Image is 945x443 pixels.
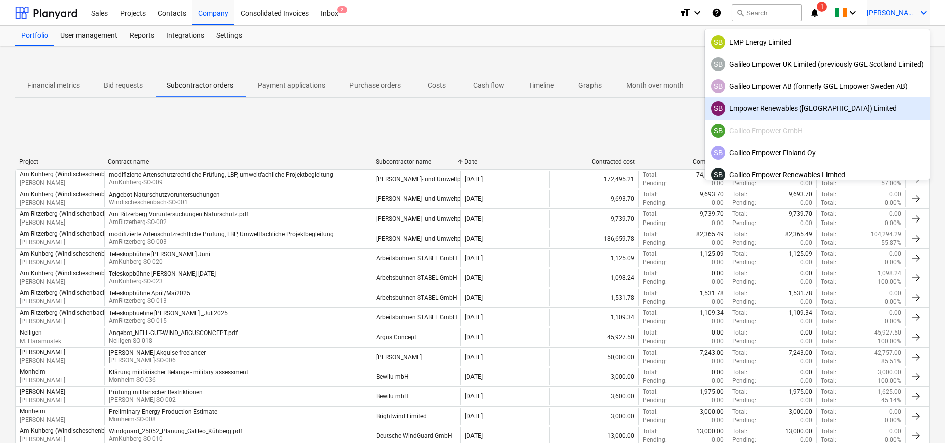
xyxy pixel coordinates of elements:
div: Sharon Brown [711,79,725,93]
div: Galileo Empower Renewables Limited [711,168,924,182]
iframe: Chat Widget [895,395,945,443]
div: Sharon Brown [711,35,725,49]
div: Sharon Brown [711,101,725,116]
span: SB [714,171,723,179]
span: SB [714,149,723,157]
span: SB [714,127,723,135]
div: Galileo Empower AB (formerly GGE Empower Sweden AB) [711,79,924,93]
div: Sharon Brown [711,57,725,71]
div: Galileo Empower GmbH [711,124,924,138]
span: SB [714,82,723,90]
span: SB [714,38,723,46]
span: SB [714,104,723,113]
div: EMP Energy Limited [711,35,924,49]
div: Sharon Brown [711,124,725,138]
div: Empower Renewables ([GEOGRAPHIC_DATA]) Limited [711,101,924,116]
div: Sharon Brown [711,168,725,182]
div: Galileo Empower UK Limited (previously GGE Scotland Limited) [711,57,924,71]
div: Sharon Brown [711,146,725,160]
div: Galileo Empower Finland Oy [711,146,924,160]
span: SB [714,60,723,68]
